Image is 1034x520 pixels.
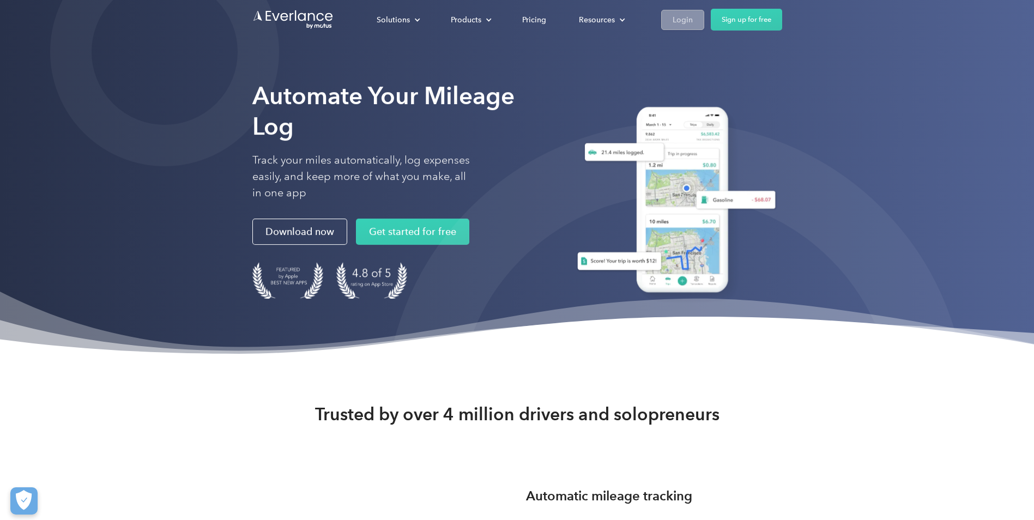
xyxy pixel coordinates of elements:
div: Login [673,13,693,27]
a: Login [661,10,704,30]
div: Solutions [366,10,429,29]
img: 4.9 out of 5 stars on the app store [336,262,407,299]
div: Solutions [377,13,410,27]
strong: Automate Your Mileage Log [252,81,515,141]
img: Badge for Featured by Apple Best New Apps [252,262,323,299]
a: Get started for free [356,219,469,245]
div: Resources [579,13,615,27]
div: Products [440,10,500,29]
a: Go to homepage [252,9,334,30]
button: Cookies Settings [10,487,38,515]
a: Download now [252,219,347,245]
strong: Trusted by over 4 million drivers and solopreneurs [315,403,719,425]
div: Products [451,13,481,27]
h3: Automatic mileage tracking [526,486,692,506]
div: Pricing [522,13,546,27]
p: Track your miles automatically, log expenses easily, and keep more of what you make, all in one app [252,152,470,201]
a: Pricing [511,10,557,29]
a: Sign up for free [711,9,782,31]
img: Everlance, mileage tracker app, expense tracking app [564,99,782,305]
div: Resources [568,10,634,29]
